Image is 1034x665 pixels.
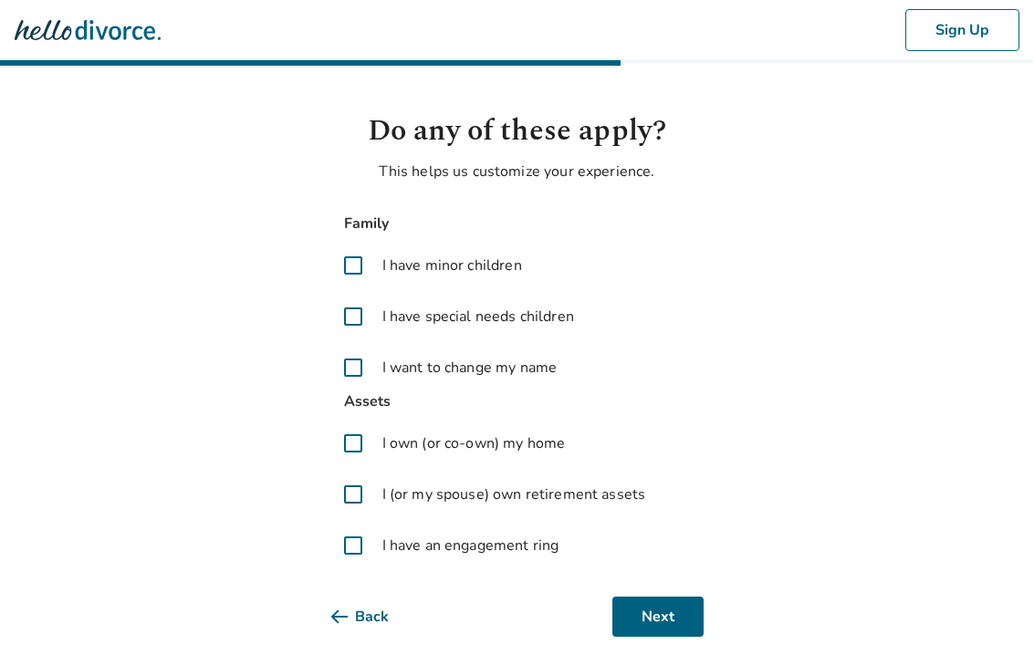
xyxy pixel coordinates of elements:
span: I (or my spouse) own retirement assets [382,483,646,505]
p: This helps us customize your experience. [331,161,704,182]
span: I want to change my name [382,357,558,379]
span: Family [331,212,704,236]
iframe: Chat Widget [943,577,1034,665]
span: Assets [331,390,704,414]
span: I have special needs children [382,306,574,327]
button: Sign Up [905,9,1019,51]
span: I have minor children [382,255,522,276]
h1: Do any of these apply? [331,109,704,153]
span: I have an engagement ring [382,535,559,556]
img: Hello Divorce Logo [15,12,161,48]
button: Next [612,597,704,637]
button: Back [331,597,418,637]
span: I own (or co-own) my home [382,432,566,454]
